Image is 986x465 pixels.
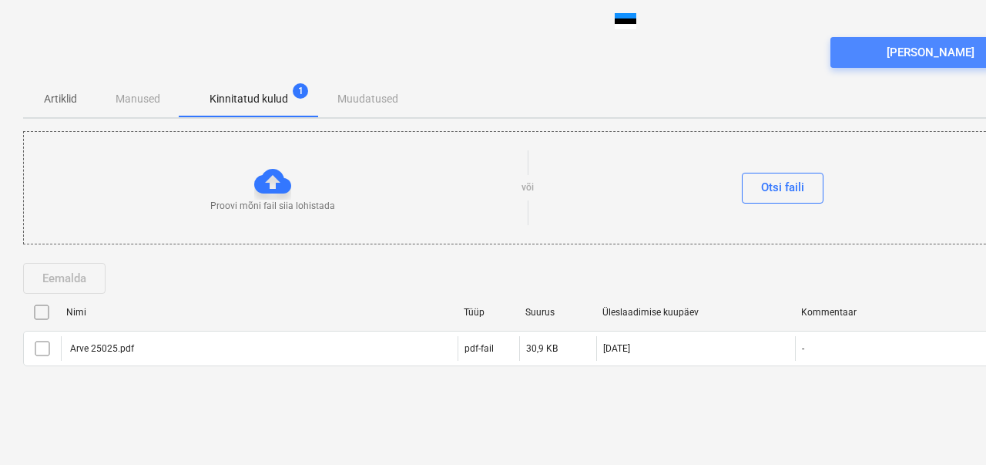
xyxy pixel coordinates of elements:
font: Kommentaar [801,307,857,318]
font: Arve 25025.pdf [70,343,134,354]
font: [DATE] [603,343,630,354]
font: pdf-fail [464,343,494,354]
font: [PERSON_NAME] [887,45,974,59]
font: Nimi [66,307,86,318]
font: Tüüp [464,307,485,318]
font: Proovi mõni fail siia lohistada [210,200,335,211]
font: Üleslaadimise kuupäev [602,307,699,318]
font: - [802,343,804,354]
button: Otsi faili [742,173,823,204]
font: Otsi faili [761,180,804,194]
font: Artiklid [44,93,77,105]
font: 1 [298,86,304,96]
font: 30,9 KB [526,343,558,354]
font: Kinnitatud kulud [210,93,288,105]
font: Suurus [525,307,555,318]
font: või [522,182,534,193]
